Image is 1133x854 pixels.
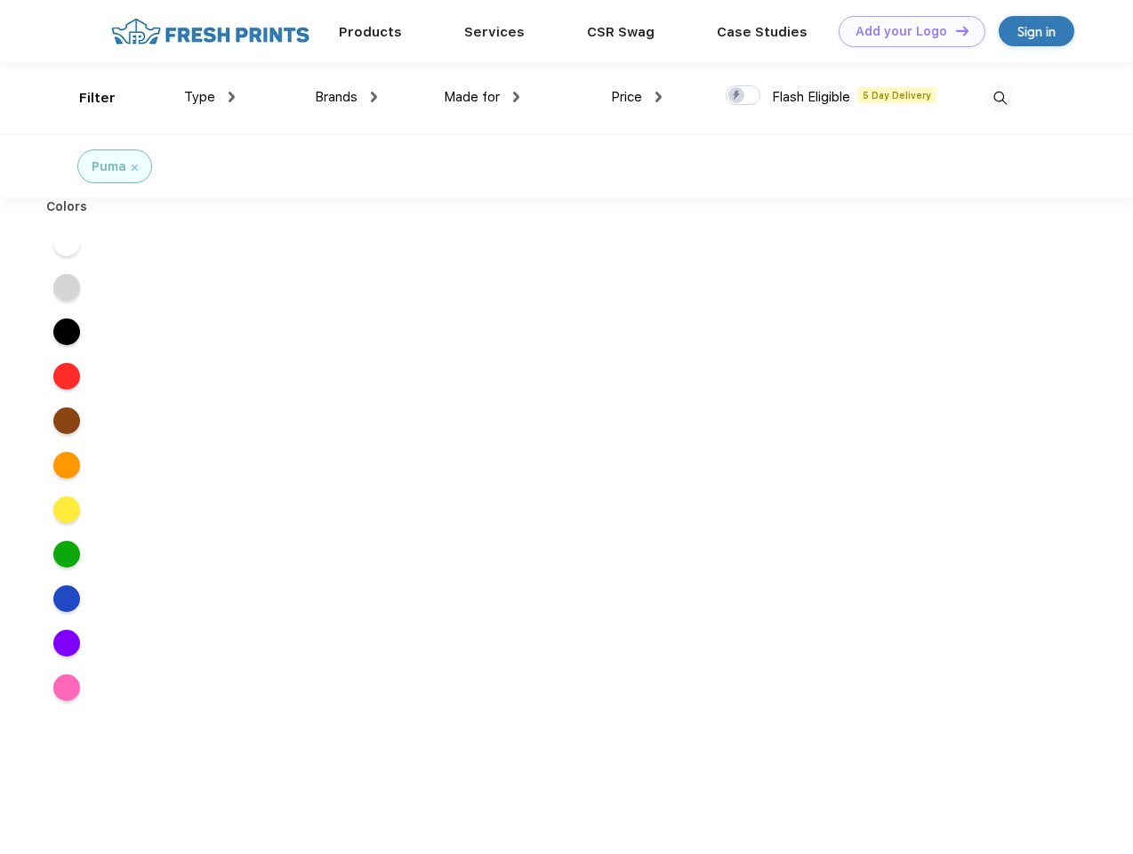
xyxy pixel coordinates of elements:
[315,89,358,105] span: Brands
[856,24,947,39] div: Add your Logo
[339,24,402,40] a: Products
[79,88,116,109] div: Filter
[464,24,525,40] a: Services
[513,92,519,102] img: dropdown.png
[371,92,377,102] img: dropdown.png
[444,89,500,105] span: Made for
[106,16,315,47] img: fo%20logo%202.webp
[587,24,655,40] a: CSR Swag
[985,84,1015,113] img: desktop_search.svg
[132,165,138,171] img: filter_cancel.svg
[33,197,101,216] div: Colors
[956,26,968,36] img: DT
[655,92,662,102] img: dropdown.png
[229,92,235,102] img: dropdown.png
[1017,21,1056,42] div: Sign in
[999,16,1074,46] a: Sign in
[184,89,215,105] span: Type
[92,157,126,176] div: Puma
[772,89,850,105] span: Flash Eligible
[611,89,642,105] span: Price
[857,87,936,103] span: 5 Day Delivery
